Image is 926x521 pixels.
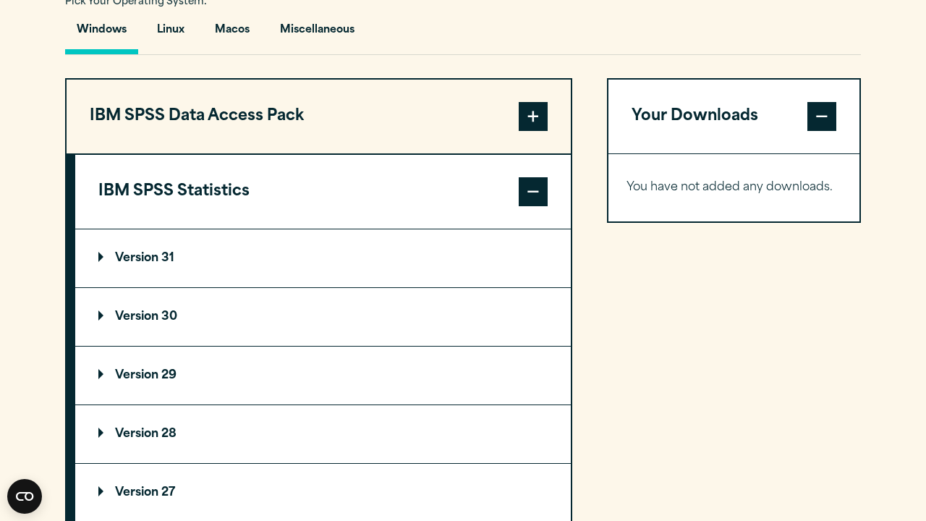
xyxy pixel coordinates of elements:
[608,80,859,153] button: Your Downloads
[98,253,174,264] p: Version 31
[98,370,177,381] p: Version 29
[145,13,196,54] button: Linux
[268,13,366,54] button: Miscellaneous
[65,13,138,54] button: Windows
[75,405,571,463] summary: Version 28
[75,229,571,287] summary: Version 31
[67,80,571,153] button: IBM SPSS Data Access Pack
[98,311,177,323] p: Version 30
[203,13,261,54] button: Macos
[75,347,571,404] summary: Version 29
[608,153,859,221] div: Your Downloads
[98,428,177,440] p: Version 28
[75,155,571,229] button: IBM SPSS Statistics
[75,288,571,346] summary: Version 30
[7,479,42,514] button: Open CMP widget
[98,487,175,499] p: Version 27
[626,177,841,198] p: You have not added any downloads.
